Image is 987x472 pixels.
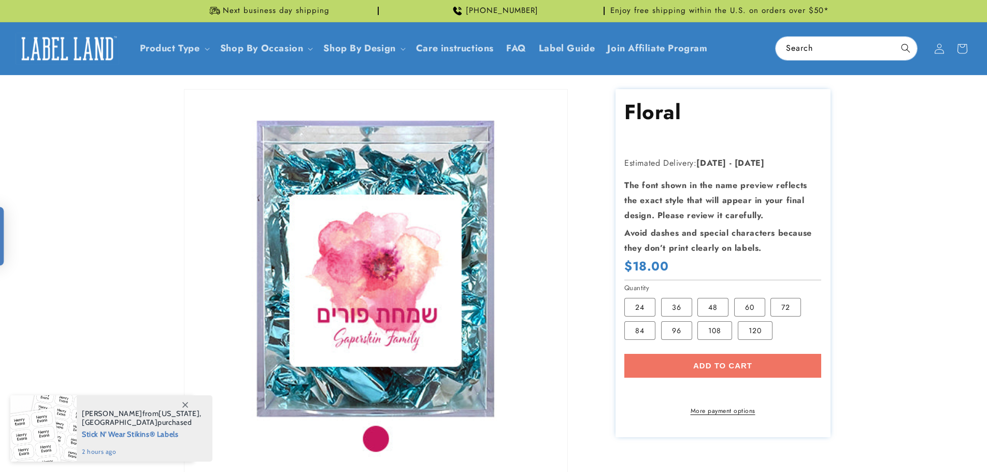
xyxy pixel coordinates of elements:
label: 36 [661,298,692,317]
strong: Avoid dashes and special characters because they don’t print clearly on labels. [624,227,812,254]
a: FAQ [500,36,533,61]
h1: Floral [624,98,821,125]
span: [PERSON_NAME] [82,409,142,418]
span: Care instructions [416,42,494,54]
span: [GEOGRAPHIC_DATA] [82,418,158,427]
summary: Product Type [134,36,214,61]
label: 84 [624,321,655,340]
p: Estimated Delivery: [624,156,821,171]
legend: Quantity [624,283,650,293]
label: 108 [697,321,732,340]
span: Next business day shipping [223,6,330,16]
span: Enjoy free shipping within the U.S. on orders over $50* [610,6,829,16]
strong: [DATE] [735,157,765,169]
a: Shop By Design [323,41,395,55]
strong: The font shown in the name preview reflects the exact style that will appear in your final design... [624,179,807,221]
label: 96 [661,321,692,340]
span: [PHONE_NUMBER] [466,6,538,16]
label: 120 [738,321,773,340]
summary: Shop By Design [317,36,409,61]
img: Label Land [16,33,119,65]
span: [US_STATE] [159,409,199,418]
strong: [DATE] [696,157,726,169]
a: Label Guide [533,36,602,61]
span: Label Guide [539,42,595,54]
label: 48 [697,298,728,317]
span: $18.00 [624,258,669,274]
label: 24 [624,298,655,317]
a: Care instructions [410,36,500,61]
a: Label Land [12,28,123,68]
a: Product Type [140,41,200,55]
label: 72 [770,298,801,317]
span: Join Affiliate Program [607,42,707,54]
a: More payment options [624,406,821,416]
span: from , purchased [82,409,202,427]
span: FAQ [506,42,526,54]
summary: Shop By Occasion [214,36,318,61]
button: Search [894,37,917,60]
a: Join Affiliate Program [601,36,713,61]
strong: - [729,157,732,169]
span: Shop By Occasion [220,42,304,54]
label: 60 [734,298,765,317]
